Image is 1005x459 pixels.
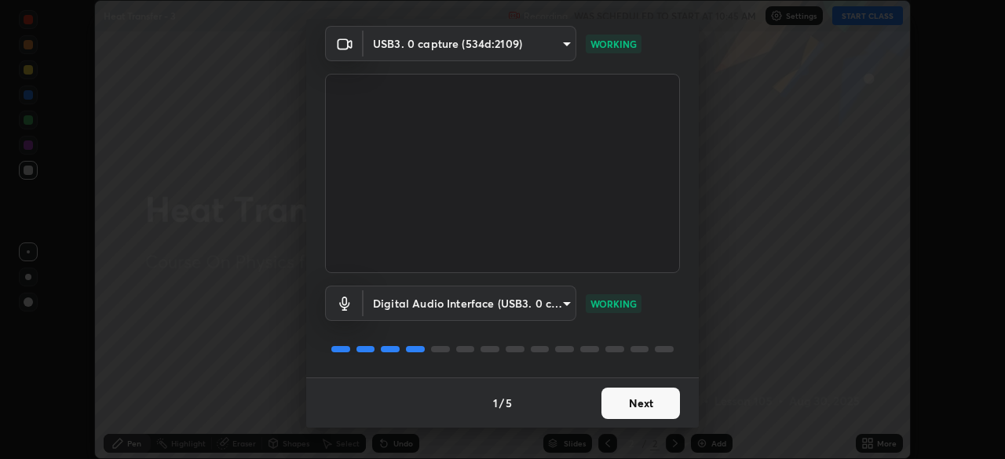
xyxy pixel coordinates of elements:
[364,26,576,61] div: USB3. 0 capture (534d:2109)
[493,395,498,411] h4: 1
[499,395,504,411] h4: /
[506,395,512,411] h4: 5
[590,37,637,51] p: WORKING
[590,297,637,311] p: WORKING
[364,286,576,321] div: USB3. 0 capture (534d:2109)
[601,388,680,419] button: Next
